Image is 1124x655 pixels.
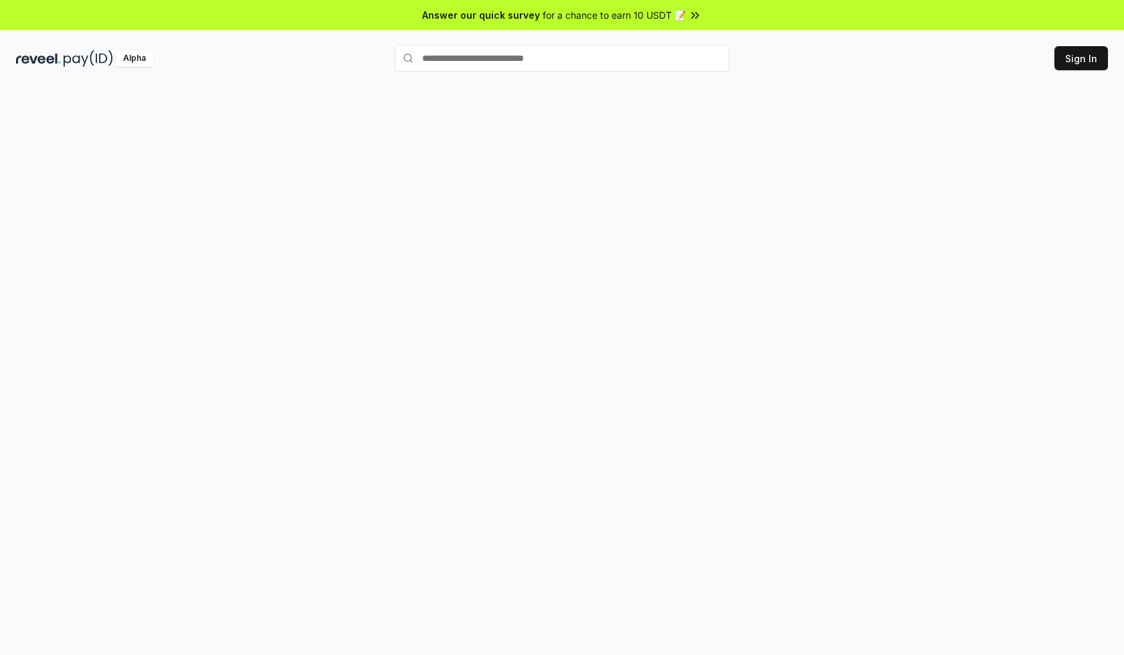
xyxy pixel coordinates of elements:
[16,50,61,67] img: reveel_dark
[116,50,153,67] div: Alpha
[64,50,113,67] img: pay_id
[1054,46,1108,70] button: Sign In
[543,8,686,22] span: for a chance to earn 10 USDT 📝
[422,8,540,22] span: Answer our quick survey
